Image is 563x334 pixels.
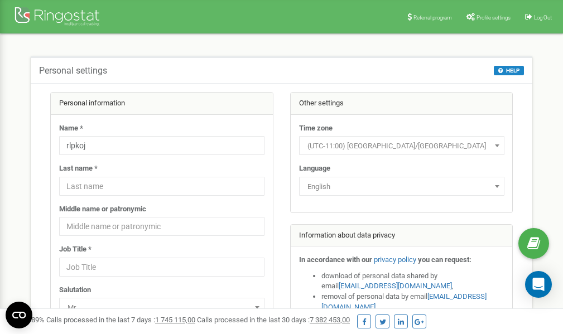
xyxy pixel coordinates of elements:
[303,138,501,154] span: (UTC-11:00) Pacific/Midway
[155,316,195,324] u: 1 745 115,00
[299,123,333,134] label: Time zone
[6,302,32,328] button: Open CMP widget
[494,66,524,75] button: HELP
[310,316,350,324] u: 7 382 453,00
[59,123,83,134] label: Name *
[59,285,91,296] label: Salutation
[291,225,513,247] div: Information about data privacy
[303,179,501,195] span: English
[197,316,350,324] span: Calls processed in the last 30 days :
[59,298,264,317] span: Mr.
[418,255,471,264] strong: you can request:
[59,204,146,215] label: Middle name or patronymic
[51,93,273,115] div: Personal information
[59,244,92,255] label: Job Title *
[59,258,264,277] input: Job Title
[321,271,504,292] li: download of personal data shared by email ,
[63,300,261,316] span: Mr.
[59,136,264,155] input: Name
[525,271,552,298] div: Open Intercom Messenger
[321,292,504,312] li: removal of personal data by email ,
[299,255,372,264] strong: In accordance with our
[59,217,264,236] input: Middle name or patronymic
[59,177,264,196] input: Last name
[291,93,513,115] div: Other settings
[299,163,330,174] label: Language
[46,316,195,324] span: Calls processed in the last 7 days :
[299,177,504,196] span: English
[477,14,511,21] span: Profile settings
[374,255,416,264] a: privacy policy
[59,163,98,174] label: Last name *
[299,136,504,155] span: (UTC-11:00) Pacific/Midway
[534,14,552,21] span: Log Out
[339,282,452,290] a: [EMAIL_ADDRESS][DOMAIN_NAME]
[39,66,107,76] h5: Personal settings
[413,14,452,21] span: Referral program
